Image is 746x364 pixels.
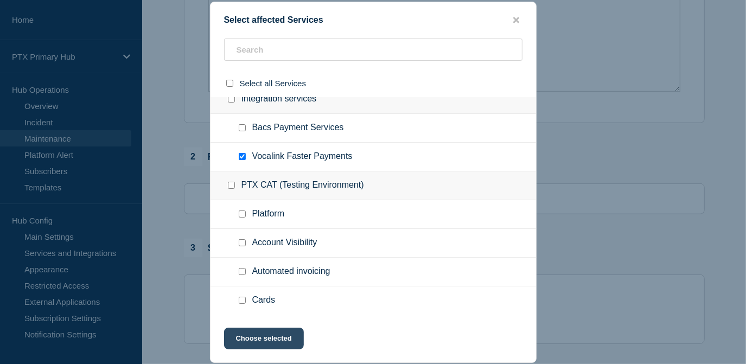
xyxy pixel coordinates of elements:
[239,297,246,304] input: Cards checkbox
[226,80,233,87] input: select all checkbox
[211,171,536,200] div: PTX CAT (Testing Environment)
[252,266,330,277] span: Automated invoicing
[240,79,307,88] span: Select all Services
[224,39,522,61] input: Search
[239,268,246,275] input: Automated invoicing checkbox
[239,239,246,246] input: Account Visibility checkbox
[224,328,304,349] button: Choose selected
[510,15,522,25] button: close button
[252,151,353,162] span: Vocalink Faster Payments
[228,95,235,103] input: Integration services checkbox
[211,85,536,114] div: Integration services
[239,124,246,131] input: Bacs Payment Services checkbox
[252,238,317,248] span: Account Visibility
[239,153,246,160] input: Vocalink Faster Payments checkbox
[252,209,285,220] span: Platform
[239,210,246,218] input: Platform checkbox
[228,182,235,189] input: PTX CAT (Testing Environment) checkbox
[252,295,276,306] span: Cards
[252,123,344,133] span: Bacs Payment Services
[211,15,536,25] div: Select affected Services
